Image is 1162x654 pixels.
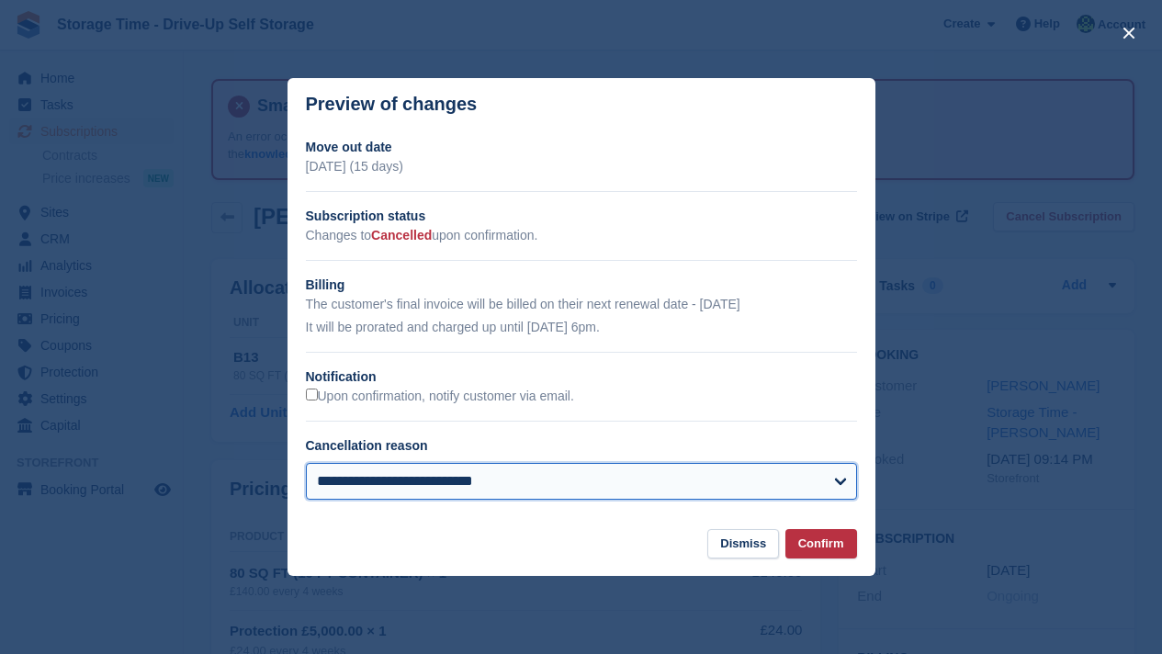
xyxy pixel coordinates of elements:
[371,228,432,242] span: Cancelled
[306,295,857,314] p: The customer's final invoice will be billed on their next renewal date - [DATE]
[306,226,857,245] p: Changes to upon confirmation.
[306,207,857,226] h2: Subscription status
[306,389,318,400] input: Upon confirmation, notify customer via email.
[306,438,428,453] label: Cancellation reason
[306,367,857,387] h2: Notification
[306,318,857,337] p: It will be prorated and charged up until [DATE] 6pm.
[306,276,857,295] h2: Billing
[306,157,857,176] p: [DATE] (15 days)
[1114,18,1144,48] button: close
[785,529,857,559] button: Confirm
[707,529,779,559] button: Dismiss
[306,138,857,157] h2: Move out date
[306,94,478,115] p: Preview of changes
[306,389,574,405] label: Upon confirmation, notify customer via email.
